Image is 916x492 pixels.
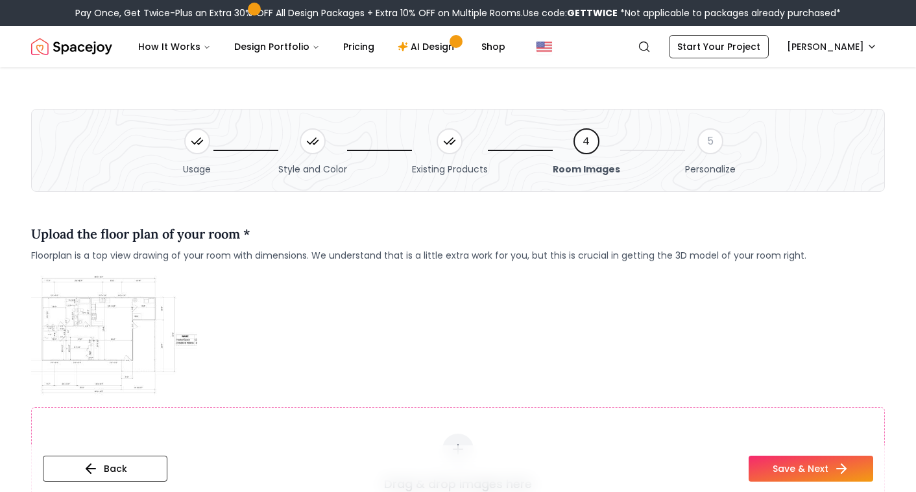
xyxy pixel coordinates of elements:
[471,34,516,60] a: Shop
[183,163,211,176] span: Usage
[75,6,841,19] div: Pay Once, Get Twice-Plus an Extra 30% OFF All Design Packages + Extra 10% OFF on Multiple Rooms.
[412,163,488,176] span: Existing Products
[31,224,806,244] h4: Upload the floor plan of your room *
[333,34,385,60] a: Pricing
[31,249,806,262] span: Floorplan is a top view drawing of your room with dimensions. We understand that is a little extr...
[779,35,885,58] button: [PERSON_NAME]
[128,34,221,60] button: How It Works
[31,272,197,397] img: Guide image
[31,34,112,60] img: Spacejoy Logo
[224,34,330,60] button: Design Portfolio
[31,26,885,67] nav: Global
[685,163,736,176] span: Personalize
[553,163,620,176] span: Room Images
[31,34,112,60] a: Spacejoy
[618,6,841,19] span: *Not applicable to packages already purchased*
[43,456,167,482] button: Back
[278,163,347,176] span: Style and Color
[536,39,552,54] img: United States
[669,35,769,58] a: Start Your Project
[749,456,873,482] button: Save & Next
[128,34,516,60] nav: Main
[697,128,723,154] div: 5
[523,6,618,19] span: Use code:
[573,128,599,154] div: 4
[387,34,468,60] a: AI Design
[567,6,618,19] b: GETTWICE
